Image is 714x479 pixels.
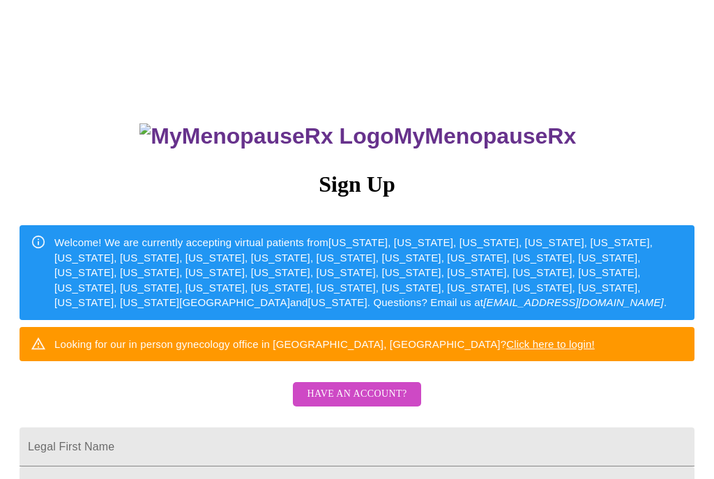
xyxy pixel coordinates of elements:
[22,123,695,149] h3: MyMenopauseRx
[54,229,683,315] div: Welcome! We are currently accepting virtual patients from [US_STATE], [US_STATE], [US_STATE], [US...
[54,331,595,357] div: Looking for our in person gynecology office in [GEOGRAPHIC_DATA], [GEOGRAPHIC_DATA]?
[506,338,595,350] a: Click here to login!
[307,386,407,403] span: Have an account?
[289,397,424,409] a: Have an account?
[293,382,420,406] button: Have an account?
[20,172,694,197] h3: Sign Up
[483,296,664,308] em: [EMAIL_ADDRESS][DOMAIN_NAME]
[139,123,393,149] img: MyMenopauseRx Logo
